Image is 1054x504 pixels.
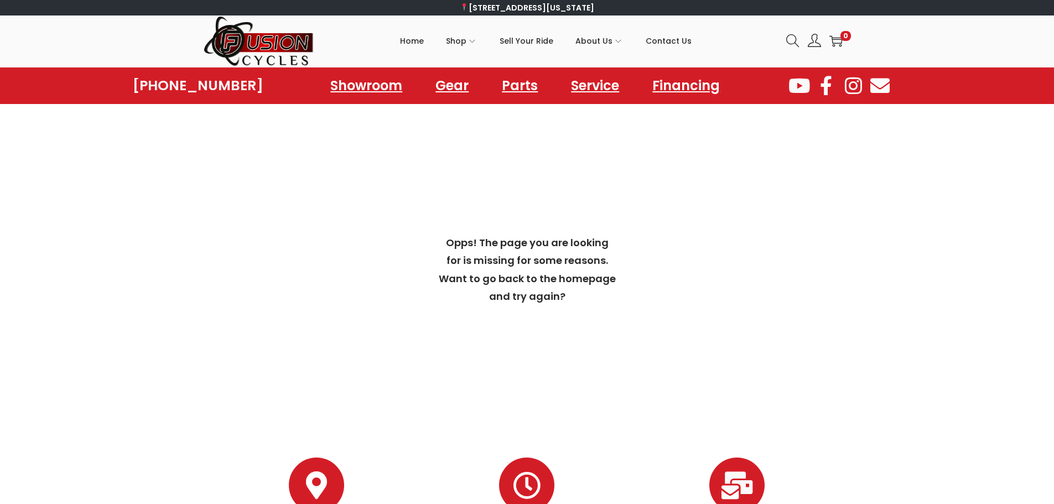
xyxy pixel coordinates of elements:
nav: Primary navigation [314,16,778,66]
span: Home [400,27,424,55]
span: Sell Your Ride [500,27,553,55]
span: Shop [446,27,466,55]
img: Woostify retina logo [204,15,314,67]
a: Financing [641,73,731,98]
span: Contact Us [646,27,692,55]
a: Service [560,73,630,98]
a: Home [400,16,424,66]
a: Sell Your Ride [500,16,553,66]
a: Contact Us [646,16,692,66]
a: Parts [491,73,549,98]
a: [PHONE_NUMBER] [133,78,263,93]
a: [STREET_ADDRESS][US_STATE] [460,2,594,13]
nav: Menu [319,73,731,98]
span: About Us [575,27,612,55]
a: 0 [829,34,843,48]
div: Opps! The page you are looking for is missing for some reasons. Want to go back to the homepage a... [439,234,616,306]
a: Shop [446,16,477,66]
a: About Us [575,16,624,66]
a: Showroom [319,73,413,98]
img: 📍 [460,3,468,11]
a: Gear [424,73,480,98]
